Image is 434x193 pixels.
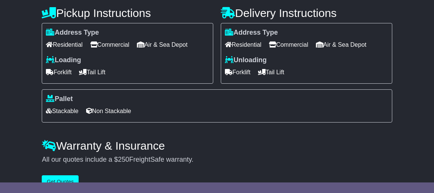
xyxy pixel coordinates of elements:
div: All our quotes include a $ FreightSafe warranty. [42,156,392,164]
h4: Pickup Instructions [42,7,213,19]
span: Tail Lift [258,66,284,78]
label: Loading [46,56,81,64]
label: Unloading [225,56,267,64]
h4: Delivery Instructions [221,7,392,19]
span: Air & Sea Depot [137,39,188,51]
label: Address Type [46,29,99,37]
span: Tail Lift [79,66,105,78]
span: Residential [225,39,261,51]
span: Forklift [225,66,250,78]
span: Air & Sea Depot [316,39,367,51]
span: Stackable [46,105,78,117]
button: Get Quotes [42,175,79,188]
span: Forklift [46,66,71,78]
span: Residential [46,39,82,51]
span: Commercial [269,39,308,51]
span: 250 [118,156,129,163]
span: Non Stackable [86,105,131,117]
span: Commercial [90,39,129,51]
label: Pallet [46,95,73,103]
h4: Warranty & Insurance [42,139,392,152]
label: Address Type [225,29,278,37]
